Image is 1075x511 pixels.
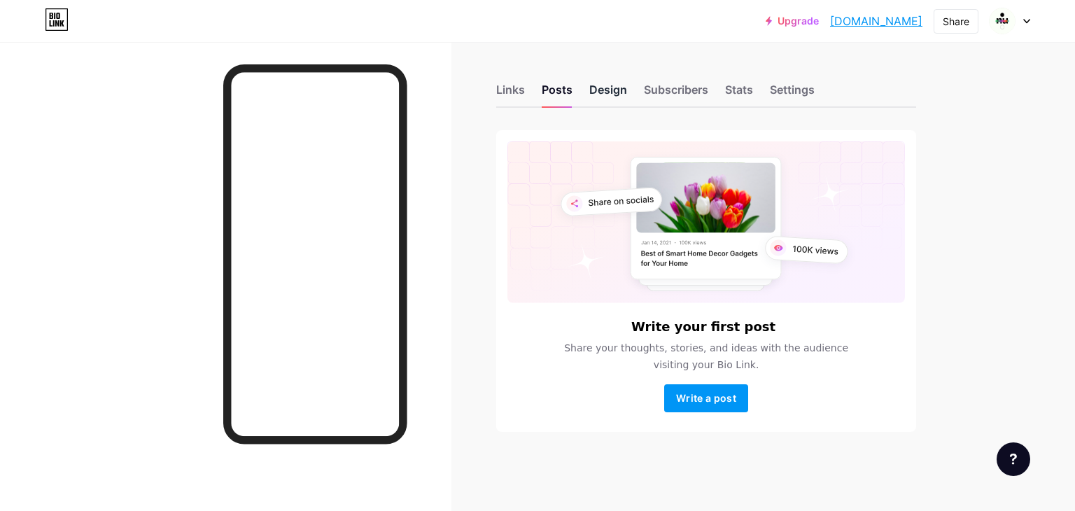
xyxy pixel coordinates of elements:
[770,81,815,106] div: Settings
[830,13,922,29] a: [DOMAIN_NAME]
[547,339,865,373] span: Share your thoughts, stories, and ideas with the audience visiting your Bio Link.
[943,14,969,29] div: Share
[676,392,736,404] span: Write a post
[631,320,775,334] h6: Write your first post
[542,81,572,106] div: Posts
[589,81,627,106] div: Design
[725,81,753,106] div: Stats
[766,15,819,27] a: Upgrade
[644,81,708,106] div: Subscribers
[989,8,1016,34] img: nudespertar
[664,384,748,412] button: Write a post
[496,81,525,106] div: Links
